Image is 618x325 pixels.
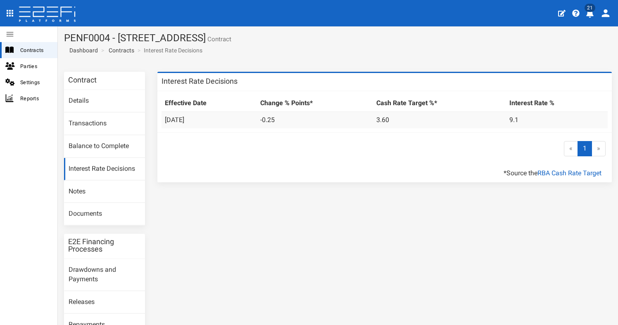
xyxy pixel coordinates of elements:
a: Balance to Complete [64,135,145,158]
a: Releases [64,291,145,313]
div: *Source the [499,165,606,182]
th: Cash Rate Target %* [373,95,506,112]
th: Interest Rate % [506,95,608,112]
h1: PENF0004 - [STREET_ADDRESS] [64,33,612,43]
span: Dashboard [66,47,98,54]
span: » [592,141,606,156]
a: Details [64,90,145,112]
a: Contracts [109,46,134,54]
span: Contracts [20,45,51,55]
a: Dashboard [66,46,98,54]
a: Interest Rate Decisions [64,158,145,180]
td: -0.25 [257,112,373,128]
li: Interest Rate Decisions [135,46,202,54]
td: 3.60 [373,112,506,128]
a: Transactions [64,113,145,135]
h3: E2E Financing Processes [68,238,141,253]
td: [DATE] [162,112,257,128]
span: « [564,141,578,156]
a: Drawdowns and Payments [64,259,145,291]
span: Settings [20,78,51,87]
td: 9.1 [506,112,608,128]
th: Effective Date [162,95,257,112]
h3: Contract [68,76,97,84]
h3: Interest Rate Decisions [162,78,238,85]
th: Change % Points* [257,95,373,112]
a: RBA Cash Rate Target [537,169,601,177]
span: Parties [20,61,51,71]
a: Notes [64,181,145,203]
a: Documents [64,203,145,225]
small: Contract [206,36,231,42]
span: Reports [20,94,51,103]
span: 1 [578,141,592,156]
